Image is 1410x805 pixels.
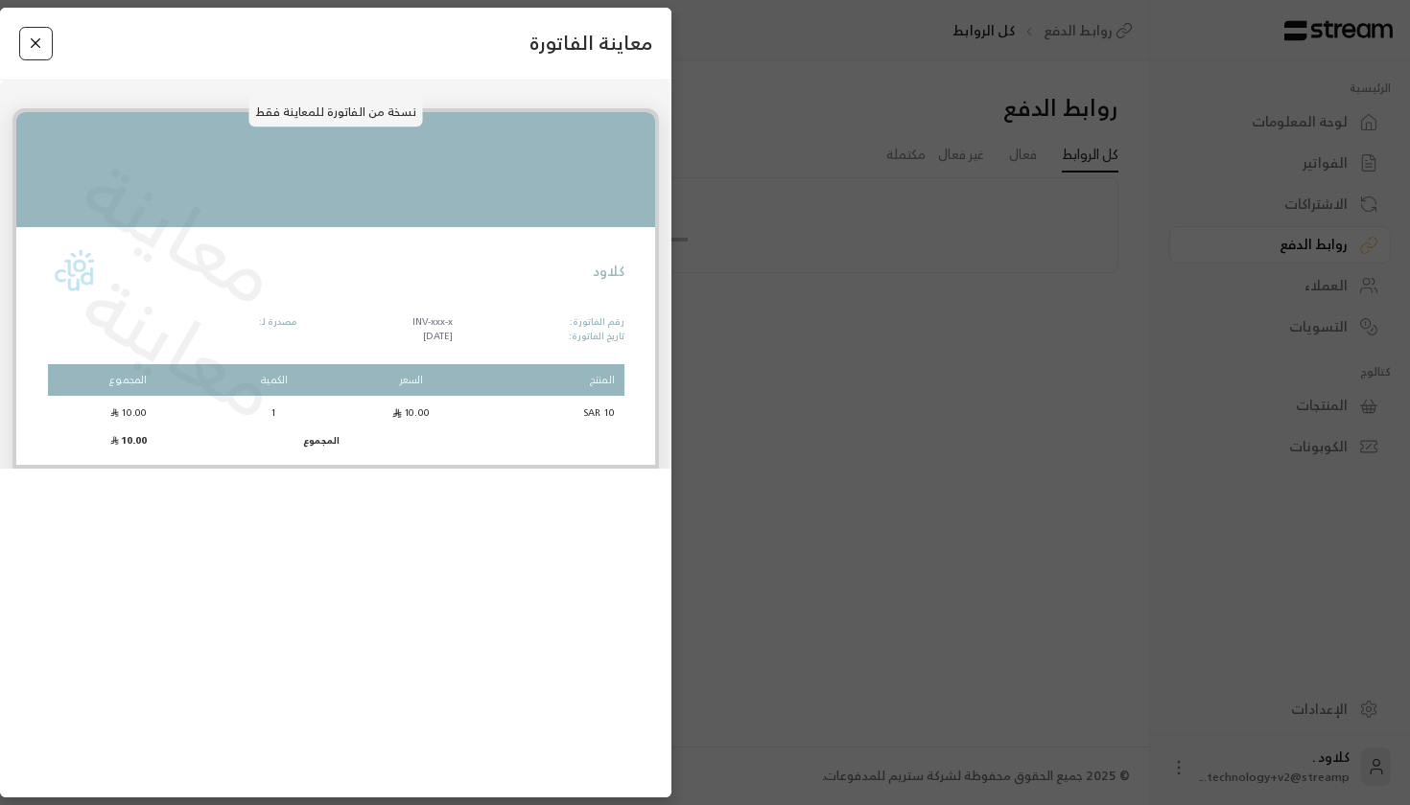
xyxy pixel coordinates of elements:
span: 1 [265,406,284,420]
p: معاينة [63,130,299,333]
th: المجموع [48,364,210,396]
img: 000_ecvjs.png [16,112,655,227]
p: مصدرة لـ: [259,315,297,330]
button: Close [19,27,53,60]
td: 10.00 [340,398,482,429]
p: [DATE] [412,330,453,344]
td: المجموع [209,431,340,450]
p: معاينة [63,244,299,447]
th: المنتج [482,364,624,396]
td: 10 SAR [482,398,624,429]
span: معاينة الفاتورة [529,29,652,57]
th: السعر [340,364,482,396]
p: تاريخ الفاتورة: [569,330,624,344]
td: 10.00 [48,431,210,450]
p: نسخة من الفاتورة للمعاينة فقط [249,96,423,126]
p: رقم الفاتورة: [569,315,624,330]
p: كلاود [593,262,624,282]
td: 10.00 [48,398,210,429]
img: Logo [48,242,106,300]
table: Products [48,362,624,452]
p: INV-xxx-x [412,315,453,330]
